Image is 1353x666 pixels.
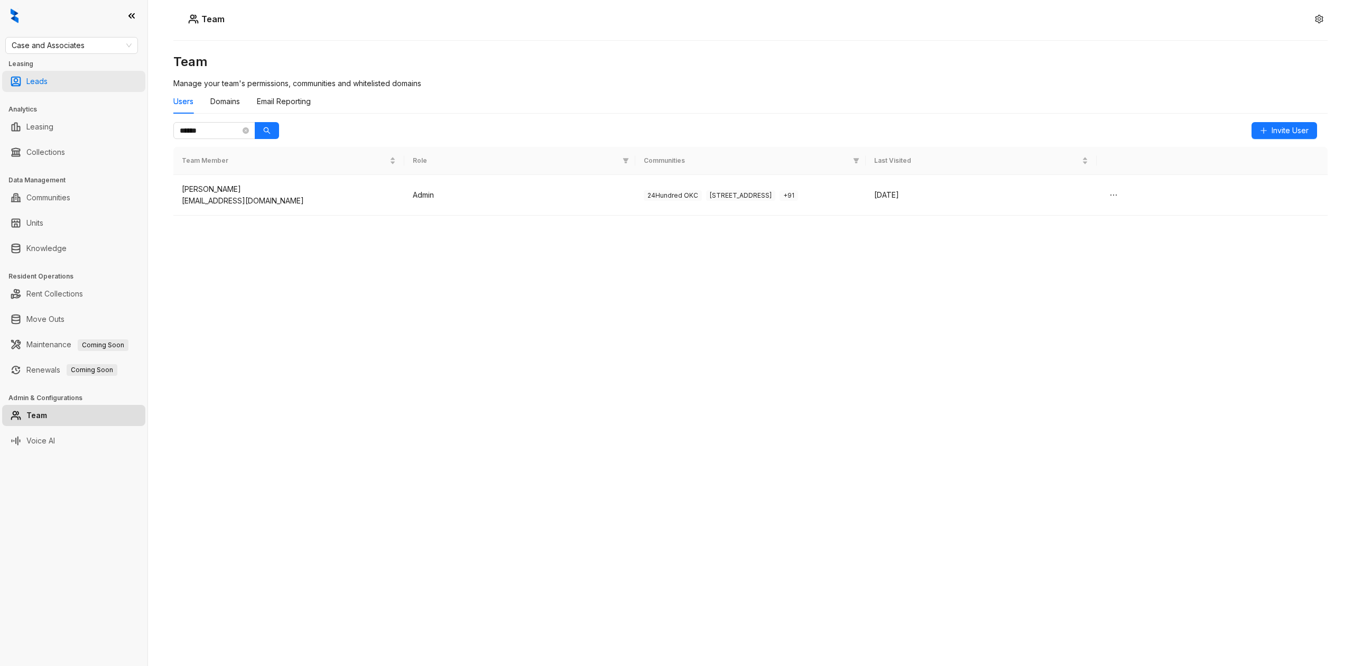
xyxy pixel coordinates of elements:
span: filter [853,158,859,164]
span: Role [413,156,618,166]
li: Team [2,405,145,426]
a: RenewalsComing Soon [26,359,117,381]
div: [PERSON_NAME] [182,183,396,195]
th: Team Member [173,147,404,175]
li: Renewals [2,359,145,381]
h3: Admin & Configurations [8,393,147,403]
img: Users [188,14,199,24]
a: Leads [26,71,48,92]
span: Coming Soon [78,339,128,351]
h3: Data Management [8,175,147,185]
span: close-circle [243,127,249,134]
button: Invite User [1252,122,1317,139]
li: Leads [2,71,145,92]
span: Invite User [1272,125,1309,136]
h3: Resident Operations [8,272,147,281]
span: Last Visited [874,156,1080,166]
h3: Leasing [8,59,147,69]
li: Voice AI [2,430,145,451]
span: setting [1315,15,1323,23]
li: Rent Collections [2,283,145,304]
li: Communities [2,187,145,208]
div: [DATE] [874,189,1088,201]
span: filter [851,154,861,168]
th: Last Visited [866,147,1097,175]
span: ellipsis [1109,191,1118,199]
span: Manage your team's permissions, communities and whitelisted domains [173,79,421,88]
h5: Team [199,13,225,25]
div: [EMAIL_ADDRESS][DOMAIN_NAME] [182,195,396,207]
div: Email Reporting [257,96,311,107]
a: Move Outs [26,309,64,330]
a: Team [26,405,47,426]
span: plus [1260,127,1267,134]
a: Collections [26,142,65,163]
span: Case and Associates [12,38,132,53]
a: Knowledge [26,238,67,259]
a: Leasing [26,116,53,137]
li: Maintenance [2,334,145,355]
div: Domains [210,96,240,107]
a: Units [26,212,43,234]
span: Coming Soon [67,364,117,376]
li: Collections [2,142,145,163]
h3: Team [173,53,1328,70]
li: Move Outs [2,309,145,330]
span: filter [623,158,629,164]
a: Rent Collections [26,283,83,304]
span: search [263,127,271,134]
span: [STREET_ADDRESS] [706,190,775,201]
li: Units [2,212,145,234]
li: Leasing [2,116,145,137]
span: + 91 [780,190,798,201]
span: 24Hundred OKC [644,190,702,201]
td: Admin [404,175,635,216]
span: Team Member [182,156,387,166]
div: Users [173,96,193,107]
img: logo [11,8,18,23]
span: Communities [644,156,849,166]
h3: Analytics [8,105,147,114]
th: Role [404,147,635,175]
li: Knowledge [2,238,145,259]
a: Voice AI [26,430,55,451]
span: filter [620,154,631,168]
a: Communities [26,187,70,208]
